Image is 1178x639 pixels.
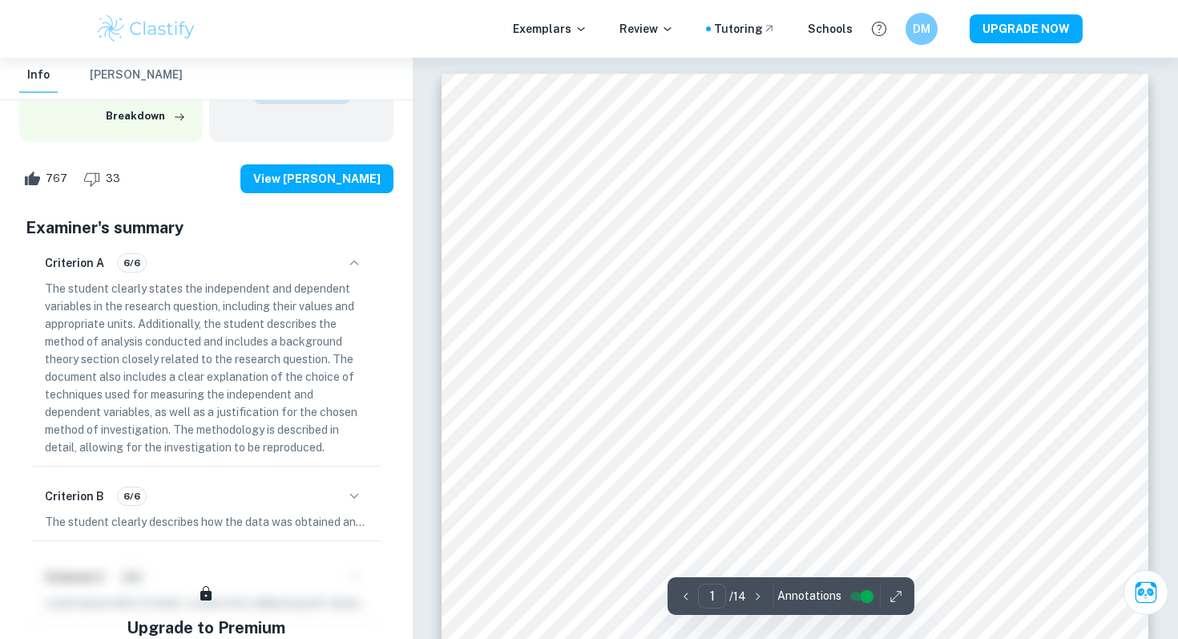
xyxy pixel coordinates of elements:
[729,588,746,605] p: / 14
[19,58,58,93] button: Info
[906,13,938,45] button: DM
[865,15,893,42] button: Help and Feedback
[240,164,393,193] button: View [PERSON_NAME]
[118,489,146,504] span: 6/6
[45,254,104,272] h6: Criterion A
[19,166,76,192] div: Like
[45,280,368,456] p: The student clearly states the independent and dependent variables in the research question, incl...
[118,256,146,270] span: 6/6
[777,588,841,605] span: Annotations
[37,171,76,187] span: 767
[95,13,197,45] img: Clastify logo
[97,171,129,187] span: 33
[714,20,776,38] a: Tutoring
[45,513,368,531] p: The student clearly describes how the data was obtained and processed, presenting raw data in a n...
[102,104,190,128] button: Breakdown
[619,20,674,38] p: Review
[45,487,104,505] h6: Criterion B
[808,20,853,38] a: Schools
[79,166,129,192] div: Dislike
[513,20,587,38] p: Exemplars
[1124,570,1168,615] button: Ask Clai
[970,14,1083,43] button: UPGRADE NOW
[913,20,931,38] h6: DM
[26,216,387,240] h5: Examiner's summary
[90,58,183,93] button: [PERSON_NAME]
